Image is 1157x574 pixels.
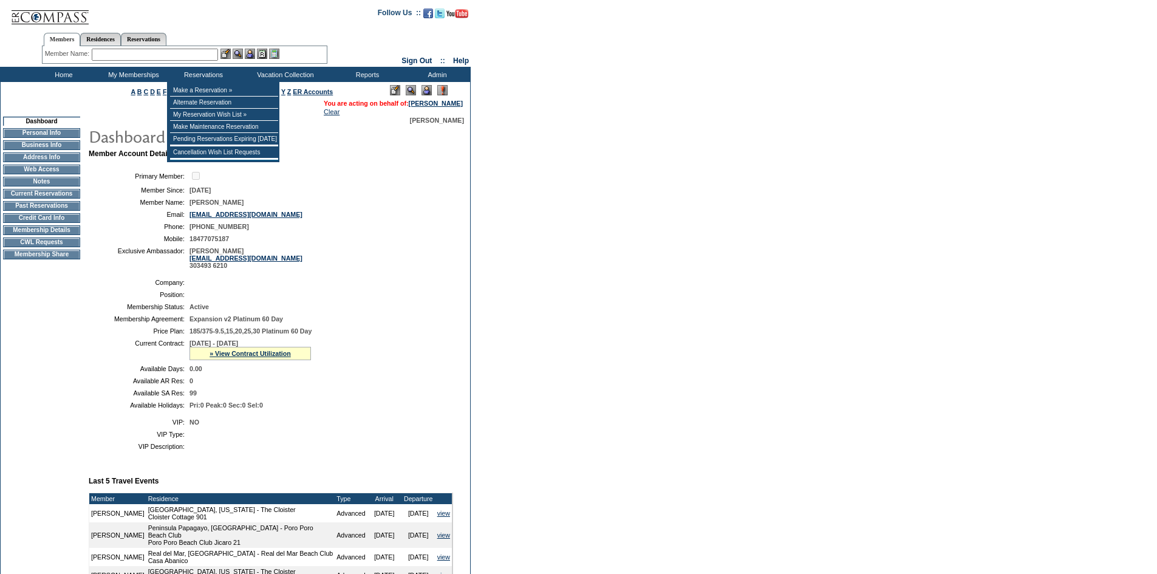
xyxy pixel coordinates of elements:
[170,109,278,121] td: My Reservation Wish List »
[324,100,463,107] span: You are acting on behalf of:
[437,553,450,561] a: view
[89,477,159,485] b: Last 5 Travel Events
[335,522,367,548] td: Advanced
[435,12,445,19] a: Follow us on Twitter
[89,493,146,504] td: Member
[189,401,263,409] span: Pri:0 Peak:0 Sec:0 Sel:0
[410,117,464,124] span: [PERSON_NAME]
[94,247,185,269] td: Exclusive Ambassador:
[94,279,185,286] td: Company:
[367,493,401,504] td: Arrival
[390,85,400,95] img: Edit Mode
[94,223,185,230] td: Phone:
[94,291,185,298] td: Position:
[189,327,312,335] span: 185/375-9.5,15,20,25,30 Platinum 60 Day
[367,504,401,522] td: [DATE]
[170,146,278,159] td: Cancellation Wish List Requests
[3,165,80,174] td: Web Access
[324,108,340,115] a: Clear
[367,548,401,566] td: [DATE]
[3,237,80,247] td: CWL Requests
[97,67,167,82] td: My Memberships
[189,365,202,372] span: 0.00
[3,201,80,211] td: Past Reservations
[189,211,302,218] a: [EMAIL_ADDRESS][DOMAIN_NAME]
[94,431,185,438] td: VIP Type:
[189,315,283,323] span: Expansion v2 Platinum 60 Day
[401,548,435,566] td: [DATE]
[170,121,278,133] td: Make Maintenance Reservation
[150,88,155,95] a: D
[89,548,146,566] td: [PERSON_NAME]
[163,88,167,95] a: F
[269,49,279,59] img: b_calculator.gif
[422,85,432,95] img: Impersonate
[94,401,185,409] td: Available Holidays:
[367,522,401,548] td: [DATE]
[378,7,421,22] td: Follow Us ::
[121,33,166,46] a: Reservations
[437,531,450,539] a: view
[189,255,302,262] a: [EMAIL_ADDRESS][DOMAIN_NAME]
[423,12,433,19] a: Become our fan on Facebook
[3,177,80,186] td: Notes
[245,49,255,59] img: Impersonate
[335,493,367,504] td: Type
[131,88,135,95] a: A
[94,211,185,218] td: Email:
[146,493,335,504] td: Residence
[189,377,193,384] span: 0
[406,85,416,95] img: View Mode
[94,443,185,450] td: VIP Description:
[3,225,80,235] td: Membership Details
[94,365,185,372] td: Available Days:
[170,84,278,97] td: Make a Reservation »
[94,327,185,335] td: Price Plan:
[189,340,238,347] span: [DATE] - [DATE]
[335,504,367,522] td: Advanced
[89,149,174,158] b: Member Account Details
[170,97,278,109] td: Alternate Reservation
[401,56,432,65] a: Sign Out
[401,504,435,522] td: [DATE]
[137,88,142,95] a: B
[233,49,243,59] img: View
[3,250,80,259] td: Membership Share
[446,12,468,19] a: Subscribe to our YouTube Channel
[3,140,80,150] td: Business Info
[335,548,367,566] td: Advanced
[94,303,185,310] td: Membership Status:
[401,67,471,82] td: Admin
[189,223,249,230] span: [PHONE_NUMBER]
[440,56,445,65] span: ::
[3,152,80,162] td: Address Info
[189,389,197,397] span: 99
[293,88,333,95] a: ER Accounts
[143,88,148,95] a: C
[220,49,231,59] img: b_edit.gif
[3,189,80,199] td: Current Reservations
[287,88,292,95] a: Z
[94,389,185,397] td: Available SA Res:
[189,199,244,206] span: [PERSON_NAME]
[94,199,185,206] td: Member Name:
[94,186,185,194] td: Member Since:
[189,303,209,310] span: Active
[435,9,445,18] img: Follow us on Twitter
[210,350,291,357] a: » View Contract Utilization
[281,88,285,95] a: Y
[94,315,185,323] td: Membership Agreement:
[94,235,185,242] td: Mobile:
[437,510,450,517] a: view
[189,419,199,426] span: NO
[146,522,335,548] td: Peninsula Papagayo, [GEOGRAPHIC_DATA] - Poro Poro Beach Club Poro Poro Beach Club Jicaro 21
[409,100,463,107] a: [PERSON_NAME]
[189,247,302,269] span: [PERSON_NAME] 303493 6210
[170,133,278,145] td: Pending Reservations Expiring [DATE]
[3,213,80,223] td: Credit Card Info
[189,235,229,242] span: 18477075187
[257,49,267,59] img: Reservations
[423,9,433,18] img: Become our fan on Facebook
[446,9,468,18] img: Subscribe to our YouTube Channel
[146,548,335,566] td: Real del Mar, [GEOGRAPHIC_DATA] - Real del Mar Beach Club Casa Abanico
